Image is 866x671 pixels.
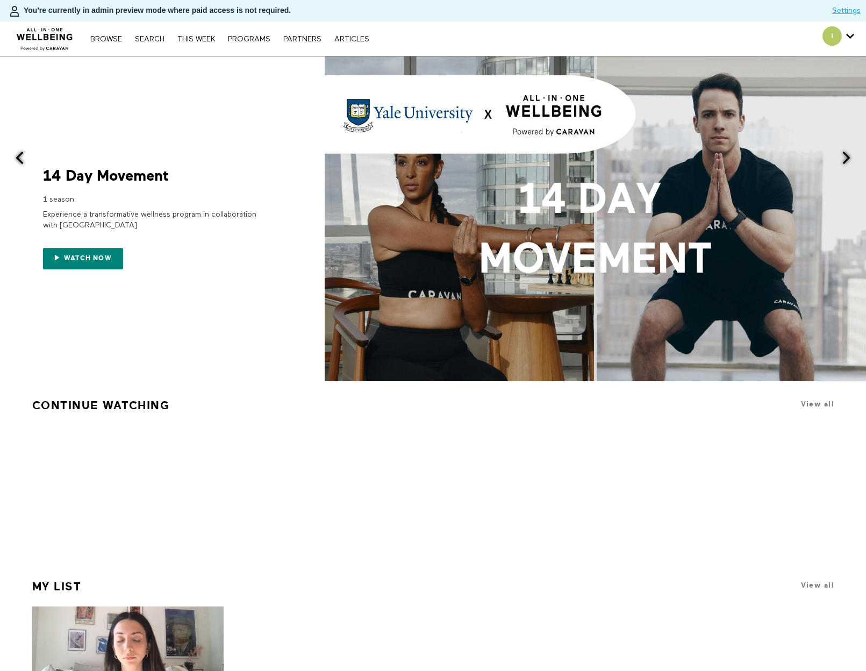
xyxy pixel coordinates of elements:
[85,35,127,43] a: Browse
[329,35,375,43] a: ARTICLES
[814,22,862,56] div: Secondary
[32,575,82,598] a: My list
[801,581,834,589] a: View all
[130,35,170,43] a: Search
[8,5,21,18] img: person-bdfc0eaa9744423c596e6e1c01710c89950b1dff7c83b5d61d716cfd8139584f.svg
[801,400,834,408] a: View all
[12,20,77,52] img: CARAVAN
[832,5,861,16] a: Settings
[223,35,276,43] a: PROGRAMS
[85,33,374,44] nav: Primary
[278,35,327,43] a: PARTNERS
[32,394,170,417] a: Continue Watching
[172,35,220,43] a: THIS WEEK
